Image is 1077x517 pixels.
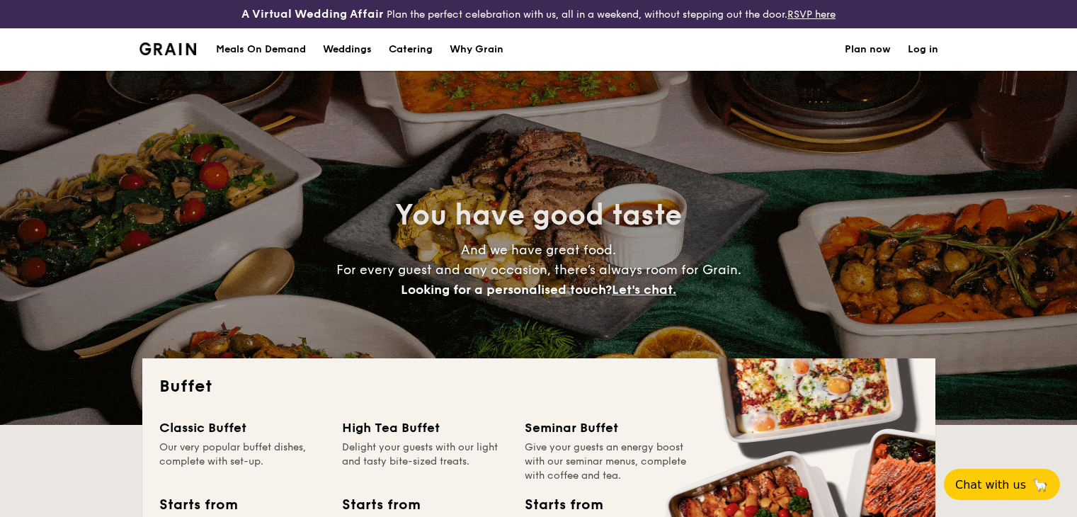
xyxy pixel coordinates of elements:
[159,494,237,516] div: Starts from
[323,28,372,71] div: Weddings
[450,28,503,71] div: Why Grain
[139,42,197,55] a: Logotype
[395,198,682,232] span: You have good taste
[612,282,676,297] span: Let's chat.
[342,494,419,516] div: Starts from
[342,441,508,483] div: Delight your guests with our light and tasty bite-sized treats.
[207,28,314,71] a: Meals On Demand
[525,441,690,483] div: Give your guests an energy boost with our seminar menus, complete with coffee and tea.
[336,242,741,297] span: And we have great food. For every guest and any occasion, there’s always room for Grain.
[180,6,898,23] div: Plan the perfect celebration with us, all in a weekend, without stepping out the door.
[525,418,690,438] div: Seminar Buffet
[401,282,612,297] span: Looking for a personalised touch?
[908,28,938,71] a: Log in
[159,418,325,438] div: Classic Buffet
[1032,477,1049,493] span: 🦙
[944,469,1060,500] button: Chat with us🦙
[787,8,836,21] a: RSVP here
[955,478,1026,492] span: Chat with us
[845,28,891,71] a: Plan now
[241,6,384,23] h4: A Virtual Wedding Affair
[342,418,508,438] div: High Tea Buffet
[139,42,197,55] img: Grain
[389,28,433,71] h1: Catering
[159,375,918,398] h2: Buffet
[380,28,441,71] a: Catering
[441,28,512,71] a: Why Grain
[314,28,380,71] a: Weddings
[216,28,306,71] div: Meals On Demand
[159,441,325,483] div: Our very popular buffet dishes, complete with set-up.
[525,494,602,516] div: Starts from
